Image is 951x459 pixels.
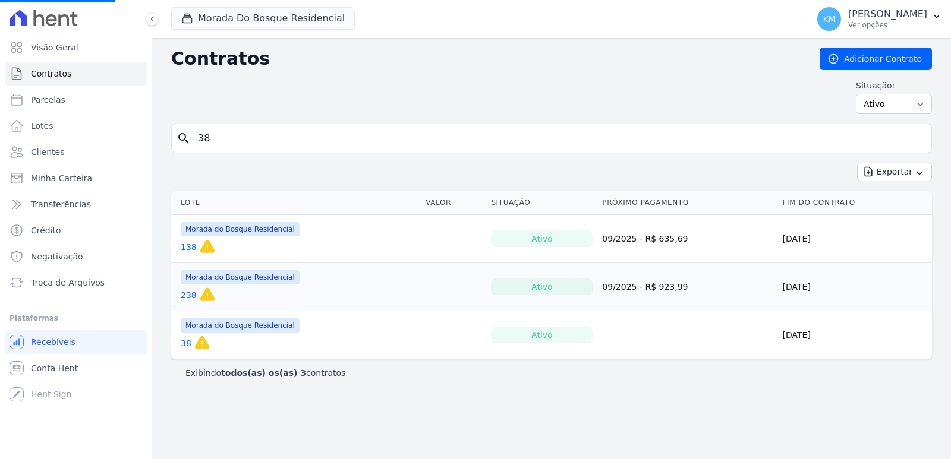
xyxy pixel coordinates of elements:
div: Plataformas [10,311,142,325]
span: Troca de Arquivos [31,277,105,289]
p: [PERSON_NAME] [848,8,927,20]
span: Visão Geral [31,42,78,53]
a: 09/2025 - R$ 923,99 [602,282,688,292]
a: Minha Carteira [5,166,147,190]
span: Minha Carteira [31,172,92,184]
th: Situação [486,191,597,215]
span: Recebíveis [31,336,75,348]
th: Valor [421,191,486,215]
span: KM [823,15,835,23]
a: Clientes [5,140,147,164]
div: Ativo [491,278,593,295]
span: Parcelas [31,94,65,106]
p: Exibindo contratos [185,367,345,379]
a: Parcelas [5,88,147,112]
span: Crédito [31,224,61,236]
div: Ativo [491,230,593,247]
input: Buscar por nome do lote [191,126,927,150]
a: Negativação [5,245,147,268]
a: Troca de Arquivos [5,271,147,295]
button: Exportar [857,163,932,181]
a: 138 [181,241,197,253]
a: Lotes [5,114,147,138]
span: Lotes [31,120,53,132]
th: Fim do Contrato [778,191,932,215]
a: 38 [181,337,191,349]
button: KM [PERSON_NAME] Ver opções [808,2,951,36]
a: Crédito [5,219,147,242]
a: Conta Hent [5,356,147,380]
a: Recebíveis [5,330,147,354]
b: todos(as) os(as) 3 [221,368,306,378]
span: Morada do Bosque Residencial [181,222,300,236]
a: Contratos [5,62,147,86]
label: Situação: [856,80,932,91]
span: Morada do Bosque Residencial [181,318,300,333]
span: Conta Hent [31,362,78,374]
span: Transferências [31,198,91,210]
a: 09/2025 - R$ 635,69 [602,234,688,243]
span: Morada do Bosque Residencial [181,270,300,284]
a: Visão Geral [5,36,147,59]
p: Ver opções [848,20,927,30]
div: Ativo [491,327,593,343]
span: Clientes [31,146,64,158]
a: Transferências [5,192,147,216]
td: [DATE] [778,311,932,359]
a: Adicionar Contrato [820,48,932,70]
button: Morada Do Bosque Residencial [171,7,355,30]
a: 238 [181,289,197,301]
th: Lote [171,191,421,215]
span: Contratos [31,68,71,80]
span: Negativação [31,251,83,262]
td: [DATE] [778,215,932,263]
td: [DATE] [778,263,932,311]
th: Próximo Pagamento [597,191,777,215]
h2: Contratos [171,48,801,69]
i: search [177,131,191,145]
